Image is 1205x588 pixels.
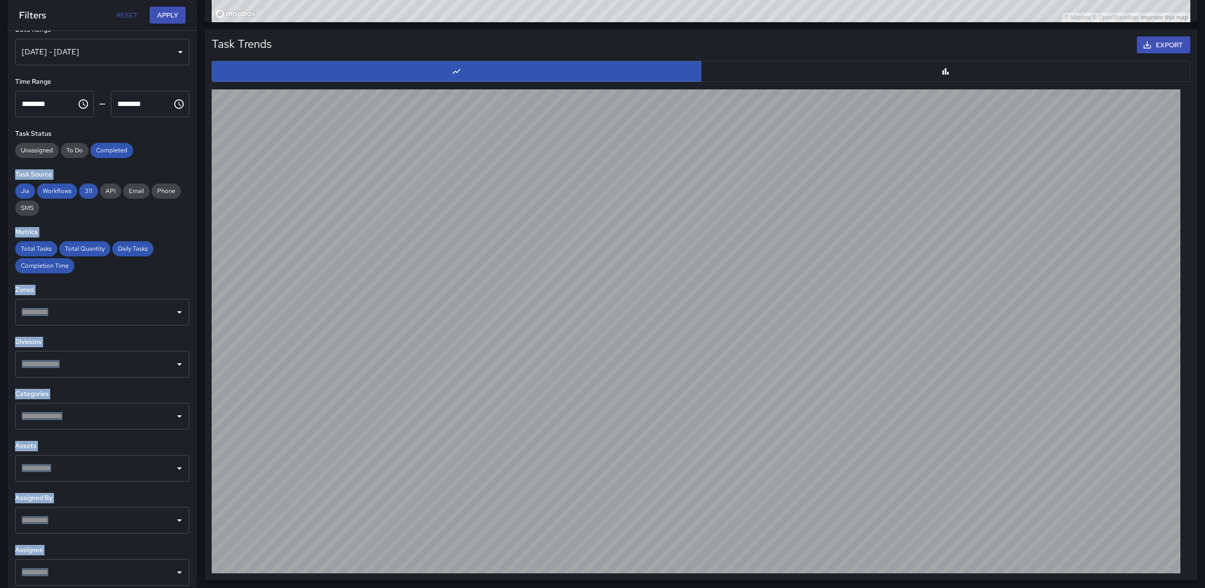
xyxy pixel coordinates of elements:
div: Unassigned [15,143,59,158]
button: Choose time, selected time is 12:00 AM [74,95,93,114]
span: Total Quantity [59,245,110,253]
h6: Metrics [15,227,189,237]
div: [DATE] - [DATE] [15,39,189,65]
button: Line Chart [212,61,701,82]
div: Daily Tasks [112,241,153,256]
span: Total Tasks [15,245,57,253]
h6: Task Source [15,169,189,180]
span: Workflows [37,187,77,195]
button: Open [173,306,186,319]
div: API [100,184,121,199]
h6: Filters [19,8,46,23]
div: SMS [15,201,39,216]
div: Completed [90,143,133,158]
button: Choose time, selected time is 11:59 PM [170,95,188,114]
span: Jia [15,187,35,195]
span: Phone [152,187,181,195]
svg: Bar Chart [941,67,950,76]
button: Open [173,514,186,527]
div: Jia [15,184,35,199]
h6: Task Status [15,129,189,139]
button: Apply [150,7,186,24]
button: Export [1137,36,1190,54]
div: 311 [79,184,98,199]
h6: Assignee [15,545,189,555]
h5: Task Trends [212,36,272,52]
span: Completed [90,146,133,154]
svg: Line Chart [452,67,461,76]
div: Workflows [37,184,77,199]
h6: Time Range [15,77,189,87]
div: To Do [61,143,89,158]
button: Open [173,358,186,371]
h6: Categories [15,389,189,399]
button: Open [173,462,186,475]
span: 311 [79,187,98,195]
span: Completion Time [15,262,74,270]
span: Email [123,187,150,195]
h6: Zones [15,285,189,295]
span: Daily Tasks [112,245,153,253]
div: Total Quantity [59,241,110,256]
div: Completion Time [15,258,74,273]
span: To Do [61,146,89,154]
button: Reset [112,7,142,24]
span: Unassigned [15,146,59,154]
div: Total Tasks [15,241,57,256]
h6: Assigned By [15,493,189,503]
button: Open [173,566,186,579]
div: Email [123,184,150,199]
h6: Assets [15,441,189,451]
button: Bar Chart [701,61,1190,82]
span: SMS [15,204,39,212]
button: Open [173,410,186,423]
span: API [100,187,121,195]
h6: Divisions [15,337,189,347]
div: Phone [152,184,181,199]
